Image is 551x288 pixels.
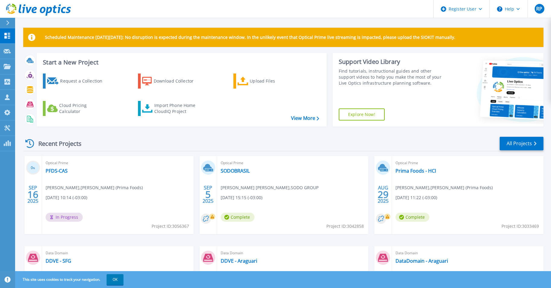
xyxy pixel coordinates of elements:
[154,75,202,87] div: Download Collector
[60,75,108,87] div: Request a Collection
[202,183,214,205] div: SEP 2025
[43,59,319,66] h3: Start a New Project
[33,166,35,170] span: %
[138,74,205,89] a: Download Collector
[46,184,143,191] span: [PERSON_NAME] , [PERSON_NAME] (Prima Foods)
[377,183,389,205] div: AUG 2025
[339,58,446,66] div: Support Video Library
[23,136,90,151] div: Recent Projects
[46,213,83,222] span: In Progress
[152,223,189,230] span: Project ID: 3056367
[396,160,540,166] span: Optical Prime
[46,168,68,174] a: PFDS-CAS
[46,194,87,201] span: [DATE] 10:14 (-03:00)
[107,274,123,285] button: OK
[27,183,39,205] div: SEP 2025
[46,250,190,256] span: Data Domain
[27,192,38,197] span: 16
[221,160,365,166] span: Optical Prime
[233,74,301,89] a: Upload Files
[326,223,364,230] span: Project ID: 3042858
[46,258,71,264] a: DDVE - SFG
[17,274,123,285] span: This site uses cookies to track your navigation.
[396,194,437,201] span: [DATE] 11:22 (-03:00)
[221,250,365,256] span: Data Domain
[59,102,107,114] div: Cloud Pricing Calculator
[500,137,543,150] a: All Projects
[250,75,298,87] div: Upload Files
[205,192,211,197] span: 5
[26,164,40,171] h3: 0
[396,168,436,174] a: Prima Foods - HCI
[43,74,110,89] a: Request a Collection
[221,213,255,222] span: Complete
[291,115,319,121] a: View More
[221,184,319,191] span: [PERSON_NAME] [PERSON_NAME] , SODO GROUP
[396,258,448,264] a: DataDomain - Araguari
[396,184,493,191] span: [PERSON_NAME] , [PERSON_NAME] (Prima Foods)
[221,168,250,174] a: SODOBRASIL
[154,102,201,114] div: Import Phone Home CloudIQ Project
[501,223,539,230] span: Project ID: 3033469
[396,213,429,222] span: Complete
[339,68,446,86] div: Find tutorials, instructional guides and other support videos to help you make the most of your L...
[339,108,385,121] a: Explore Now!
[536,6,542,11] span: RP
[45,35,455,40] p: Scheduled Maintenance [DATE][DATE]: No disruption is expected during the maintenance window. In t...
[221,194,262,201] span: [DATE] 15:15 (-03:00)
[43,101,110,116] a: Cloud Pricing Calculator
[221,258,257,264] a: DDVE - Araguari
[396,250,540,256] span: Data Domain
[378,192,389,197] span: 29
[46,160,190,166] span: Optical Prime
